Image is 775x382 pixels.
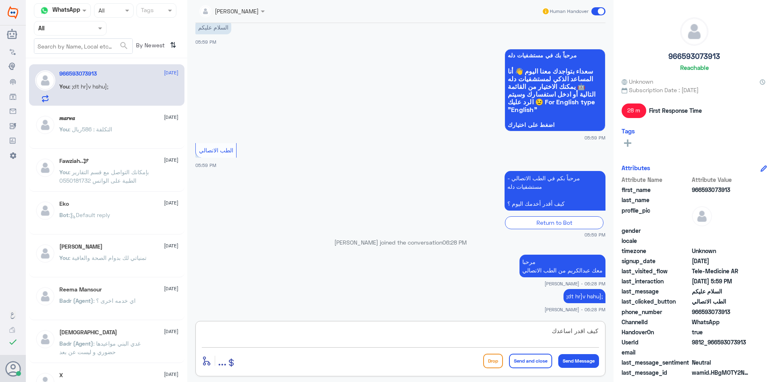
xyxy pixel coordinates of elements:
span: : غدي البني مواعيدها حضوري و ليست عن بعد [59,340,140,355]
span: [DATE] [164,285,178,292]
h6: Reachable [680,64,709,71]
span: [DATE] [164,371,178,378]
i: check [8,337,18,347]
span: الطب الاتصالي [692,297,750,306]
span: [DATE] [164,69,178,76]
span: HandoverOn [622,328,690,336]
span: last_message_sentiment [622,358,690,367]
span: 0 [692,358,750,367]
button: Send and close [509,354,552,368]
span: 966593073913 [692,186,750,194]
span: null [692,226,750,235]
span: true [692,328,750,336]
img: whatsapp.png [38,4,50,17]
span: [DATE] [164,199,178,207]
span: [PERSON_NAME] - 06:28 PM [545,306,605,313]
span: By Newest [133,38,167,55]
h5: X [59,372,63,379]
span: last_name [622,196,690,204]
h5: 966593073913 [668,52,720,61]
span: search [119,41,129,51]
span: : التكلفة : 586ريال [69,126,112,133]
p: 12/9/2025, 6:28 PM [519,255,605,277]
span: 966593073913 [692,308,750,316]
img: defaultAdmin.png [35,200,55,221]
h5: 𝒎𝒂𝒓𝒘𝒂 [59,115,75,122]
span: 05:59 PM [584,134,605,141]
button: search [119,39,129,53]
span: First Response Time [649,106,702,115]
span: : اي خدمه اخرى ؟ [93,297,136,304]
span: 2 [692,318,750,326]
span: phone_number [622,308,690,316]
span: UserId [622,338,690,346]
p: 12/9/2025, 6:28 PM [563,289,605,303]
button: Drop [483,354,503,368]
h5: 966593073913 [59,70,97,77]
div: Tags [140,6,154,16]
span: : تمنياتي لك بدوام الصحة والعافية [69,254,147,261]
span: 28 m [622,103,646,118]
h5: Eko [59,200,69,207]
span: مرحباً بك في مستشفيات دله [508,52,602,59]
h6: Tags [622,127,635,135]
span: سعداء بتواجدك معنا اليوم 👋 أنا المساعد الذكي لمستشفيات دله 🤖 يمكنك الاختيار من القائمة التالية أو... [508,67,602,113]
h5: Reema Mansour [59,286,102,293]
span: ChannelId [622,318,690,326]
span: اضغط على اختيارك [508,122,602,128]
span: last_interaction [622,277,690,285]
img: defaultAdmin.png [35,243,55,264]
img: defaultAdmin.png [35,329,55,349]
h5: Mohammed ALRASHED [59,243,103,250]
span: 9812_966593073913 [692,338,750,346]
input: Search by Name, Local etc… [34,39,132,53]
span: ... [218,353,226,368]
span: Subscription Date : [DATE] [622,86,767,94]
span: last_message [622,287,690,295]
p: 12/9/2025, 5:59 PM [195,20,231,34]
button: ... [218,352,226,370]
p: [PERSON_NAME] joined the conversation [195,238,605,247]
img: defaultAdmin.png [35,115,55,135]
span: You [59,83,69,90]
span: الطب الاتصالي [199,147,233,154]
span: Unknown [622,77,653,86]
span: 06:28 PM [442,239,467,246]
span: signup_date [622,257,690,265]
span: السلام عليكم [692,287,750,295]
span: Unknown [692,247,750,255]
span: Attribute Value [692,175,750,184]
span: Human Handover [550,8,589,15]
span: Badr (Agent) [59,340,93,347]
span: : ;dt hr]v hshu]; [69,83,108,90]
h5: سبحان الله [59,329,117,336]
span: : بإمكانك التواصل مع قسم التقارير الطبية على الواتس 0550181732 [59,169,149,184]
span: last_visited_flow [622,267,690,275]
span: Attribute Name [622,175,690,184]
span: 2025-09-12T14:59:18.779Z [692,277,750,285]
span: You [59,254,69,261]
span: Badr (Agent) [59,297,93,304]
span: gender [622,226,690,235]
span: : Default reply [69,211,110,218]
img: defaultAdmin.png [35,158,55,178]
img: defaultAdmin.png [35,70,55,91]
span: timezone [622,247,690,255]
img: Widebot Logo [8,6,18,19]
div: Return to Bot [505,216,603,229]
span: null [692,348,750,357]
span: You [59,169,69,175]
h5: Fawziah..🕊 [59,158,89,165]
span: null [692,236,750,245]
span: profile_pic [622,206,690,225]
span: email [622,348,690,357]
span: [DATE] [164,156,178,164]
span: [DATE] [164,328,178,335]
i: ⇅ [170,38,176,52]
button: Avatar [5,361,21,376]
img: defaultAdmin.png [35,286,55,306]
h6: Attributes [622,164,650,171]
span: 05:59 PM [584,231,605,238]
button: Send Message [558,354,599,368]
span: last_clicked_button [622,297,690,306]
